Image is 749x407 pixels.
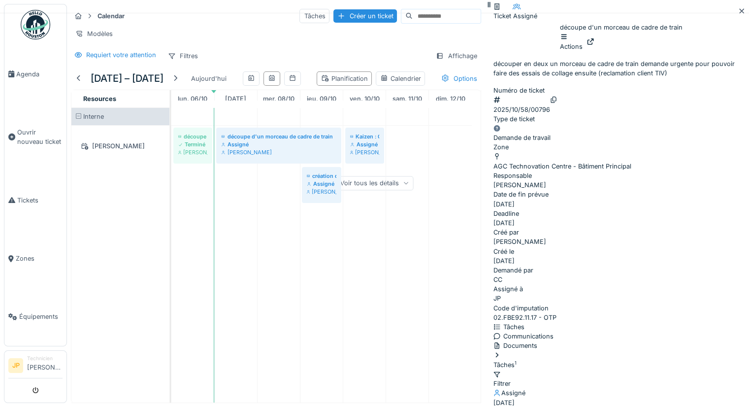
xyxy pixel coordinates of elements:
[493,114,749,124] div: Type de ticket
[493,351,749,370] div: Tâches
[493,304,749,313] div: Code d'imputation
[27,355,63,376] li: [PERSON_NAME]
[560,33,583,51] div: Actions
[17,128,63,146] span: Ouvrir nouveau ticket
[493,133,550,142] div: Demande de travail
[83,113,104,120] span: Interne
[71,27,117,41] div: Modèles
[437,71,481,86] div: Options
[21,10,50,39] img: Badge_color-CXgf-gQk.svg
[187,72,230,85] div: Aujourd'hui
[493,228,749,237] div: Créé par
[431,49,481,63] div: Affichage
[16,254,63,263] span: Zones
[514,360,516,366] sup: 1
[4,229,66,287] a: Zones
[17,196,63,205] span: Tickets
[304,92,339,105] a: 9 octobre 2025
[493,162,631,171] div: AGC Technovation Centre - Bâtiment Principal
[493,209,749,218] div: Deadline
[493,59,749,78] p: découper en deux un morceau de cadre de train demande urgente pour pouvoir faire des essais de co...
[307,172,336,180] div: création d une barre de maintien pour le verre
[493,86,749,95] div: Numéro de ticket
[8,358,23,373] li: JP
[350,148,379,156] div: [PERSON_NAME]
[77,140,163,152] div: [PERSON_NAME]
[223,92,249,105] a: 7 octobre 2025
[493,142,749,152] div: Zone
[493,284,749,294] div: Assigné à
[560,23,683,51] div: découpe d'un morceau de cadre de train
[493,370,510,388] div: Filtrer
[91,72,163,84] h5: [DATE] – [DATE]
[493,256,514,266] div: [DATE]
[493,388,749,398] div: Assigné
[493,171,749,190] div: [PERSON_NAME]
[513,11,537,21] div: Assigné
[493,105,550,114] div: 2025/10/58/00796
[493,266,749,275] div: Demandé par
[4,103,66,171] a: Ouvrir nouveau ticket
[178,140,207,148] div: Terminé
[261,92,297,105] a: 8 octobre 2025
[493,190,749,199] div: Date de fin prévue
[4,288,66,346] a: Équipements
[380,74,421,83] div: Calendrier
[178,133,207,140] div: découpe de profillés
[19,312,63,321] span: Équipements
[175,92,210,105] a: 6 octobre 2025
[178,148,207,156] div: [PERSON_NAME]
[27,355,63,362] div: Technicien
[163,49,202,63] div: Filtres
[221,140,336,148] div: Assigné
[493,275,502,284] div: CC
[333,9,397,23] div: Créer un ticket
[493,341,749,350] div: Documents
[16,69,63,79] span: Agenda
[307,188,336,196] div: [PERSON_NAME]
[493,294,500,303] div: JP
[493,322,749,332] div: Tâches
[8,355,63,378] a: JP Technicien[PERSON_NAME]
[221,133,336,140] div: découpe d'un morceau de cadre de train
[493,200,514,209] div: [DATE]
[221,148,336,156] div: [PERSON_NAME]
[299,9,329,23] div: Tâches
[4,45,66,103] a: Agenda
[493,171,749,180] div: Responsable
[433,92,468,105] a: 12 octobre 2025
[86,50,156,60] div: Requiert votre attention
[493,247,749,256] div: Créé le
[493,11,511,21] div: Ticket
[350,140,379,148] div: Assigné
[493,304,749,322] div: 02.FBE92.11.17 - OTP
[321,74,367,83] div: Planification
[493,228,749,246] div: [PERSON_NAME]
[4,171,66,229] a: Tickets
[493,218,514,228] div: [DATE]
[493,332,749,341] div: Communications
[83,95,116,102] span: Resources
[94,11,129,21] strong: Calendar
[350,133,379,140] div: Kaizen : Creation d'un bac détachable pour dechets découpe presse Labo 5922
[307,180,336,188] div: Assigné
[347,92,382,105] a: 10 octobre 2025
[390,92,424,105] a: 11 octobre 2025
